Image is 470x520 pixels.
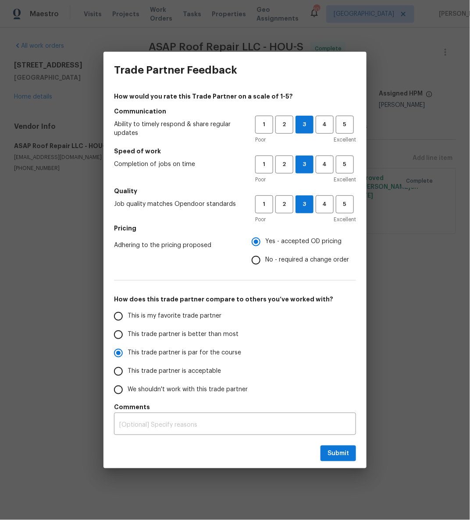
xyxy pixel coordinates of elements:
[316,195,334,213] button: 4
[114,241,238,250] span: Adhering to the pricing proposed
[275,116,293,134] button: 2
[255,195,273,213] button: 1
[256,120,272,130] span: 1
[317,120,333,130] span: 4
[276,120,292,130] span: 2
[114,120,241,138] span: Ability to timely respond & share regular updates
[296,120,313,130] span: 3
[296,156,313,173] button: 3
[114,295,356,304] h5: How does this trade partner compare to others you’ve worked with?
[114,64,237,76] h3: Trade Partner Feedback
[265,255,349,265] span: No - required a change order
[296,116,313,134] button: 3
[114,160,241,169] span: Completion of jobs on time
[328,448,349,459] span: Submit
[114,200,241,209] span: Job quality matches Opendoor standards
[114,107,356,116] h5: Communication
[316,156,334,173] button: 4
[276,159,292,170] span: 2
[296,195,313,213] button: 3
[128,385,248,394] span: We shouldn't work with this trade partner
[276,199,292,209] span: 2
[337,159,353,170] span: 5
[114,403,356,411] h5: Comments
[255,156,273,173] button: 1
[256,199,272,209] span: 1
[320,446,356,462] button: Submit
[265,237,342,246] span: Yes - accepted OD pricing
[336,116,354,134] button: 5
[128,311,221,321] span: This is my favorite trade partner
[317,159,333,170] span: 4
[128,330,239,339] span: This trade partner is better than most
[255,135,266,144] span: Poor
[256,159,272,170] span: 1
[114,307,356,399] div: How does this trade partner compare to others you’ve worked with?
[275,156,293,173] button: 2
[316,116,334,134] button: 4
[128,367,221,376] span: This trade partner is acceptable
[255,175,266,184] span: Poor
[255,215,266,224] span: Poor
[334,135,356,144] span: Excellent
[336,195,354,213] button: 5
[114,187,356,195] h5: Quality
[128,348,241,357] span: This trade partner is par for the course
[255,116,273,134] button: 1
[317,199,333,209] span: 4
[334,175,356,184] span: Excellent
[337,199,353,209] span: 5
[275,195,293,213] button: 2
[296,159,313,170] span: 3
[336,156,354,173] button: 5
[252,233,356,269] div: Pricing
[334,215,356,224] span: Excellent
[296,199,313,209] span: 3
[114,92,356,101] h4: How would you rate this Trade Partner on a scale of 1-5?
[114,147,356,156] h5: Speed of work
[114,224,356,233] h5: Pricing
[337,120,353,130] span: 5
